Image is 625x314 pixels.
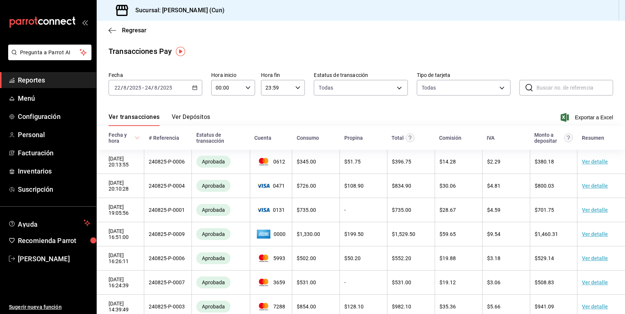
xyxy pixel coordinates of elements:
[109,132,140,144] span: Fecha y hora
[535,304,554,310] span: $ 941.09
[199,255,228,261] span: Aprobada
[109,46,172,57] div: Transacciones Pay
[196,180,231,192] div: Transacciones cobradas de manera exitosa.
[582,304,608,310] a: Ver detalle
[18,111,90,122] span: Configuración
[314,72,407,78] label: Estatus de transacción
[487,231,500,237] span: $ 9.54
[97,246,144,271] td: [DATE] 16:26:11
[9,303,90,311] span: Sugerir nueva función
[18,148,90,158] span: Facturación
[144,174,192,198] td: 240825-P-0004
[439,231,456,237] span: $ 59.65
[582,183,608,189] a: Ver detalle
[122,27,146,34] span: Regresar
[142,85,144,91] span: -
[439,159,456,165] span: $ 14.28
[196,156,231,168] div: Transacciones cobradas de manera exitosa.
[564,133,573,142] svg: Este es el monto resultante del total pagado menos comisión e IVA. Esta será la parte que se depo...
[160,85,173,91] input: ----
[537,80,613,95] input: Buscar no. de referencia
[422,84,436,91] div: Todas
[344,159,361,165] span: $ 51.75
[261,72,305,78] label: Hora fin
[144,222,192,246] td: 240825-P-0009
[297,135,319,141] div: Consumo
[582,279,608,285] a: Ver detalle
[97,271,144,295] td: [DATE] 16:24:39
[297,183,316,189] span: $ 726.00
[144,198,192,222] td: 240825-P-0001
[199,159,228,165] span: Aprobada
[319,84,333,91] span: Todas
[8,45,91,60] button: Pregunta a Parrot AI
[392,207,411,213] span: $ 735.00
[109,72,202,78] label: Fecha
[340,198,387,222] td: -
[439,255,456,261] span: $ 19.88
[392,135,404,141] div: Total
[154,85,158,91] input: --
[5,54,91,62] a: Pregunta a Parrot AI
[392,159,411,165] span: $ 396.75
[582,255,608,261] a: Ver detalle
[392,279,411,285] span: $ 531.00
[487,207,500,213] span: $ 4.59
[535,279,554,285] span: $ 508.83
[255,303,288,310] span: 7288
[487,135,494,141] div: IVA
[562,113,613,122] button: Exportar a Excel
[535,207,554,213] span: $ 701.75
[439,183,456,189] span: $ 30.06
[196,276,231,288] div: Transacciones cobradas de manera exitosa.
[145,85,151,91] input: --
[297,159,316,165] span: $ 345.00
[535,159,554,165] span: $ 380.18
[97,150,144,174] td: [DATE] 20:13:55
[487,255,500,261] span: $ 3.18
[344,231,364,237] span: $ 199.50
[297,304,316,310] span: $ 854.00
[129,85,142,91] input: ----
[199,279,228,285] span: Aprobada
[199,304,228,310] span: Aprobada
[255,183,288,189] span: 0471
[176,47,185,56] button: Tooltip marker
[297,279,316,285] span: $ 531.00
[151,85,154,91] span: /
[149,135,179,141] div: # Referencia
[392,183,411,189] span: $ 834.90
[254,135,271,141] div: Cuenta
[199,183,228,189] span: Aprobada
[144,150,192,174] td: 240825-P-0006
[18,130,90,140] span: Personal
[297,207,316,213] span: $ 735.00
[172,113,210,126] button: Ver Depósitos
[582,135,604,141] div: Resumen
[344,135,363,141] div: Propina
[121,85,123,91] span: /
[487,159,500,165] span: $ 2.29
[18,254,90,264] span: [PERSON_NAME]
[487,279,500,285] span: $ 3.06
[18,184,90,194] span: Suscripción
[439,135,461,141] div: Comisión
[582,159,608,165] a: Ver detalle
[535,255,554,261] span: $ 529.14
[199,231,228,237] span: Aprobada
[199,207,228,213] span: Aprobada
[406,133,415,142] svg: Este monto equivale al total pagado por el comensal antes de aplicar Comisión e IVA.
[439,304,456,310] span: $ 35.36
[255,279,288,286] span: 3659
[417,72,510,78] label: Tipo de tarjeta
[18,93,90,103] span: Menú
[18,166,90,176] span: Inventarios
[439,279,456,285] span: $ 19.12
[144,271,192,295] td: 240825-P-0007
[297,255,316,261] span: $ 502.00
[127,85,129,91] span: /
[255,255,288,262] span: 5993
[392,304,411,310] span: $ 982.10
[196,204,231,216] div: Transacciones cobradas de manera exitosa.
